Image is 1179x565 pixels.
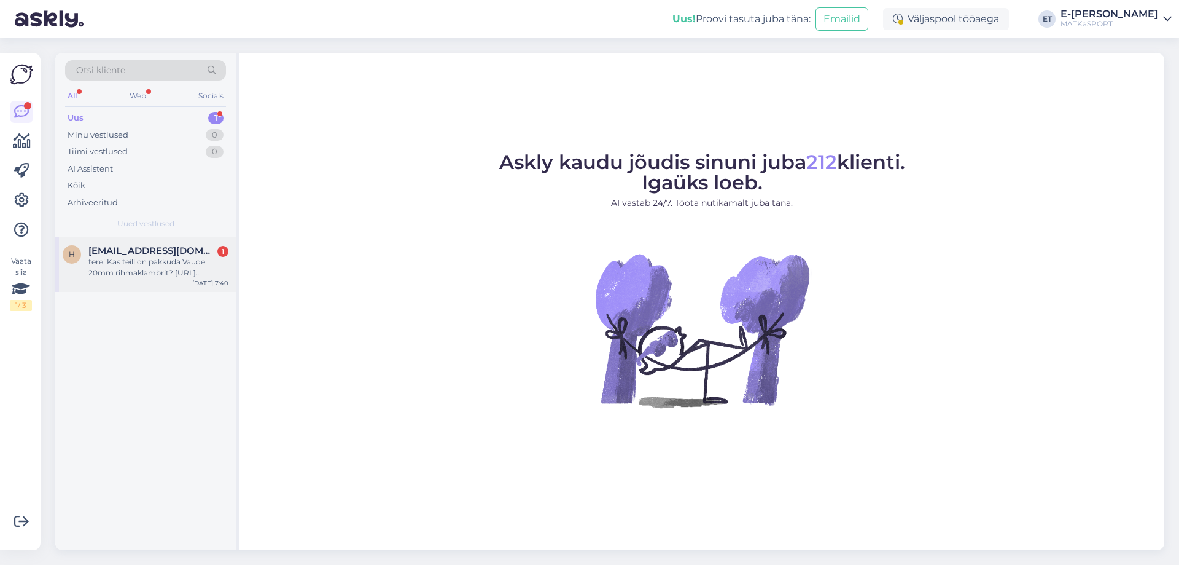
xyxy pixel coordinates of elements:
[88,256,228,279] div: tere! Kas teill on pakkuda Vaude 20mm rihmaklambrit? [URL][DOMAIN_NAME]
[10,256,32,311] div: Vaata siia
[76,64,125,77] span: Otsi kliente
[88,245,216,256] span: hallik.jaanus@gmail.com
[672,13,696,25] b: Uus!
[206,129,224,141] div: 0
[68,163,113,175] div: AI Assistent
[1060,9,1172,29] a: E-[PERSON_NAME]MATKaSPORT
[815,7,868,31] button: Emailid
[1060,9,1158,19] div: E-[PERSON_NAME]
[68,129,128,141] div: Minu vestlused
[10,63,33,86] img: Askly Logo
[65,88,79,104] div: All
[1038,10,1056,28] div: ET
[806,150,837,174] span: 212
[499,197,905,210] p: AI vastab 24/7. Tööta nutikamalt juba täna.
[883,8,1009,30] div: Väljaspool tööaega
[68,180,85,192] div: Kõik
[196,88,226,104] div: Socials
[672,12,811,26] div: Proovi tasuta juba täna:
[217,246,228,257] div: 1
[206,146,224,158] div: 0
[127,88,149,104] div: Web
[68,197,118,209] div: Arhiveeritud
[10,300,32,311] div: 1 / 3
[591,219,812,441] img: No Chat active
[499,150,905,194] span: Askly kaudu jõudis sinuni juba klienti. Igaüks loeb.
[1060,19,1158,29] div: MATKaSPORT
[192,279,228,288] div: [DATE] 7:40
[68,112,84,124] div: Uus
[68,146,128,158] div: Tiimi vestlused
[208,112,224,124] div: 1
[69,250,75,259] span: h
[117,218,174,229] span: Uued vestlused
